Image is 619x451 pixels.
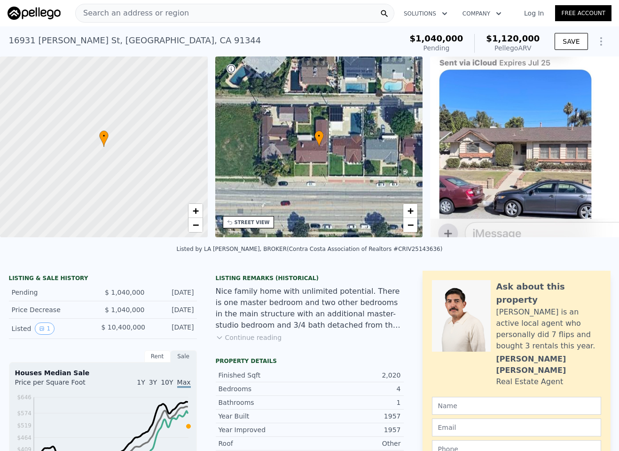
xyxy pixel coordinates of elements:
[177,379,191,388] span: Max
[171,350,197,362] div: Sale
[15,378,103,393] div: Price per Square Foot
[555,5,611,21] a: Free Account
[144,350,171,362] div: Rent
[409,43,463,53] div: Pending
[310,384,401,394] div: 4
[513,8,555,18] a: Log In
[407,219,414,231] span: −
[12,322,94,335] div: Listed
[15,368,191,378] div: Houses Median Sale
[592,32,611,51] button: Show Options
[432,419,601,436] input: Email
[310,370,401,380] div: 2,020
[99,130,109,147] div: •
[219,370,310,380] div: Finished Sqft
[9,34,261,47] div: 16931 [PERSON_NAME] St , [GEOGRAPHIC_DATA] , CA 91344
[235,219,270,226] div: STREET VIEW
[219,439,310,448] div: Roof
[219,384,310,394] div: Bedrooms
[161,379,173,386] span: 10Y
[496,306,601,352] div: [PERSON_NAME] is an active local agent who personally did 7 flips and bought 3 rentals this year.
[310,398,401,407] div: 1
[188,204,203,218] a: Zoom in
[153,322,194,335] div: [DATE]
[403,204,417,218] a: Zoom in
[152,288,194,297] div: [DATE]
[407,205,414,217] span: +
[17,422,31,429] tspan: $519
[177,246,443,252] div: Listed by LA [PERSON_NAME], BROKER (Contra Costa Association of Realtors #CRIV25143636)
[496,280,601,306] div: Ask about this property
[17,394,31,401] tspan: $646
[455,5,509,22] button: Company
[555,33,588,50] button: SAVE
[152,305,194,314] div: [DATE]
[219,411,310,421] div: Year Built
[496,376,564,387] div: Real Estate Agent
[105,289,145,296] span: $ 1,040,000
[216,333,282,342] button: Continue reading
[17,435,31,441] tspan: $464
[8,7,61,20] img: Pellego
[432,397,601,415] input: Name
[12,288,95,297] div: Pending
[9,274,197,284] div: LISTING & SALE HISTORY
[17,410,31,417] tspan: $574
[310,439,401,448] div: Other
[396,5,455,22] button: Solutions
[216,286,404,331] div: Nice family home with unlimited potential. There is one master bedroom and two other bedrooms in ...
[101,323,145,331] span: $ 10,400,000
[486,33,540,43] span: $1,120,000
[216,274,404,282] div: Listing Remarks (Historical)
[216,357,404,365] div: Property details
[188,218,203,232] a: Zoom out
[314,132,324,140] span: •
[35,322,55,335] button: View historical data
[137,379,145,386] span: 1Y
[486,43,540,53] div: Pellego ARV
[310,425,401,435] div: 1957
[105,306,145,314] span: $ 1,040,000
[403,218,417,232] a: Zoom out
[149,379,157,386] span: 3Y
[192,205,198,217] span: +
[219,425,310,435] div: Year Improved
[99,132,109,140] span: •
[12,305,95,314] div: Price Decrease
[192,219,198,231] span: −
[310,411,401,421] div: 1957
[496,354,601,376] div: [PERSON_NAME] [PERSON_NAME]
[219,398,310,407] div: Bathrooms
[76,8,189,19] span: Search an address or region
[409,33,463,43] span: $1,040,000
[314,130,324,147] div: •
